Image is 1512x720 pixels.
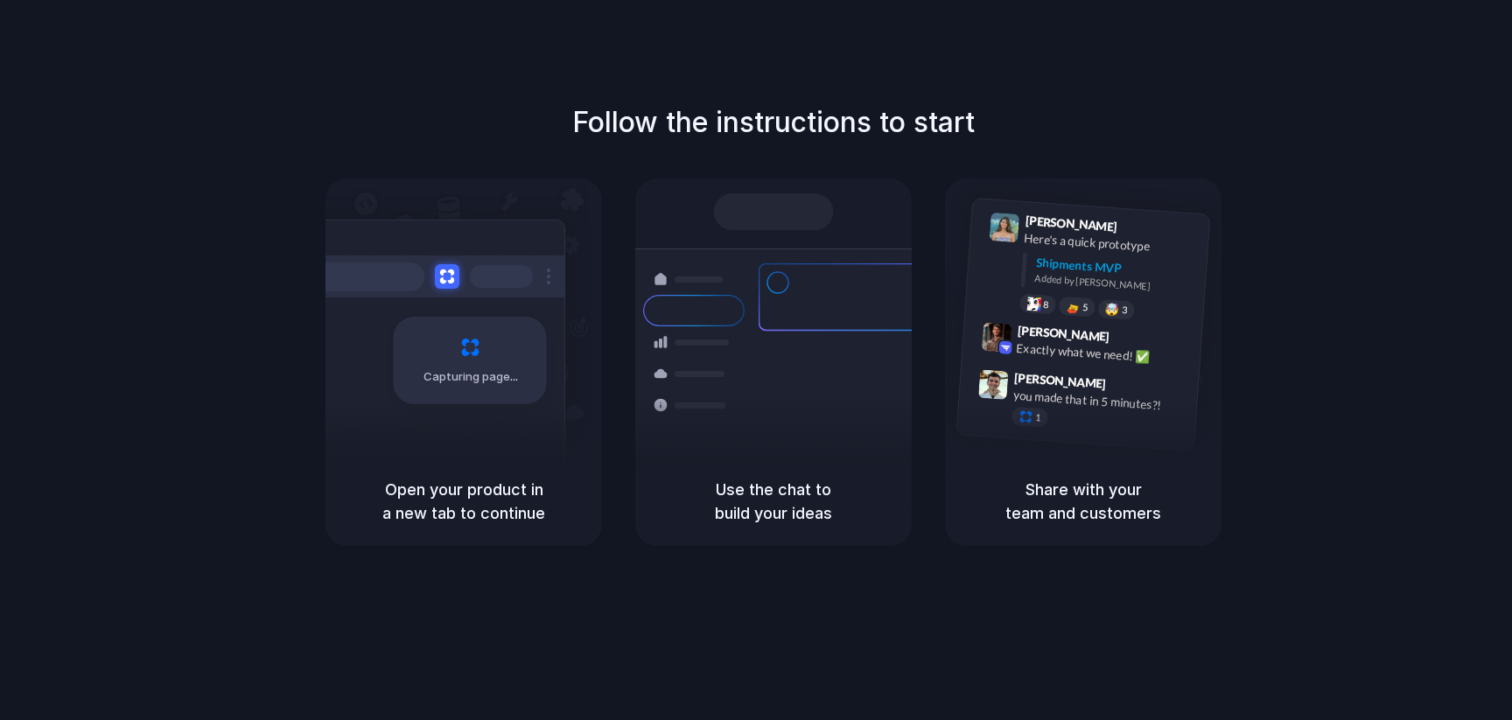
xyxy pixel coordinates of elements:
h5: Open your product in a new tab to continue [346,478,581,525]
span: 1 [1035,413,1041,423]
div: you made that in 5 minutes?! [1012,387,1187,416]
h1: Follow the instructions to start [572,101,975,143]
h5: Share with your team and customers [966,478,1200,525]
span: Capturing page [423,368,521,386]
span: 5 [1082,303,1088,312]
div: 🤯 [1105,304,1120,317]
span: [PERSON_NAME] [1014,368,1107,394]
span: 8 [1043,300,1049,310]
span: 9:47 AM [1111,377,1147,398]
span: [PERSON_NAME] [1025,211,1117,236]
span: 3 [1122,305,1128,315]
div: Here's a quick prototype [1024,229,1199,259]
span: [PERSON_NAME] [1017,321,1109,346]
h5: Use the chat to build your ideas [656,478,891,525]
div: Added by [PERSON_NAME] [1034,271,1195,297]
span: 9:42 AM [1115,330,1151,351]
span: 9:41 AM [1123,220,1158,241]
div: Exactly what we need! ✅ [1016,339,1191,369]
div: Shipments MVP [1035,254,1197,283]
